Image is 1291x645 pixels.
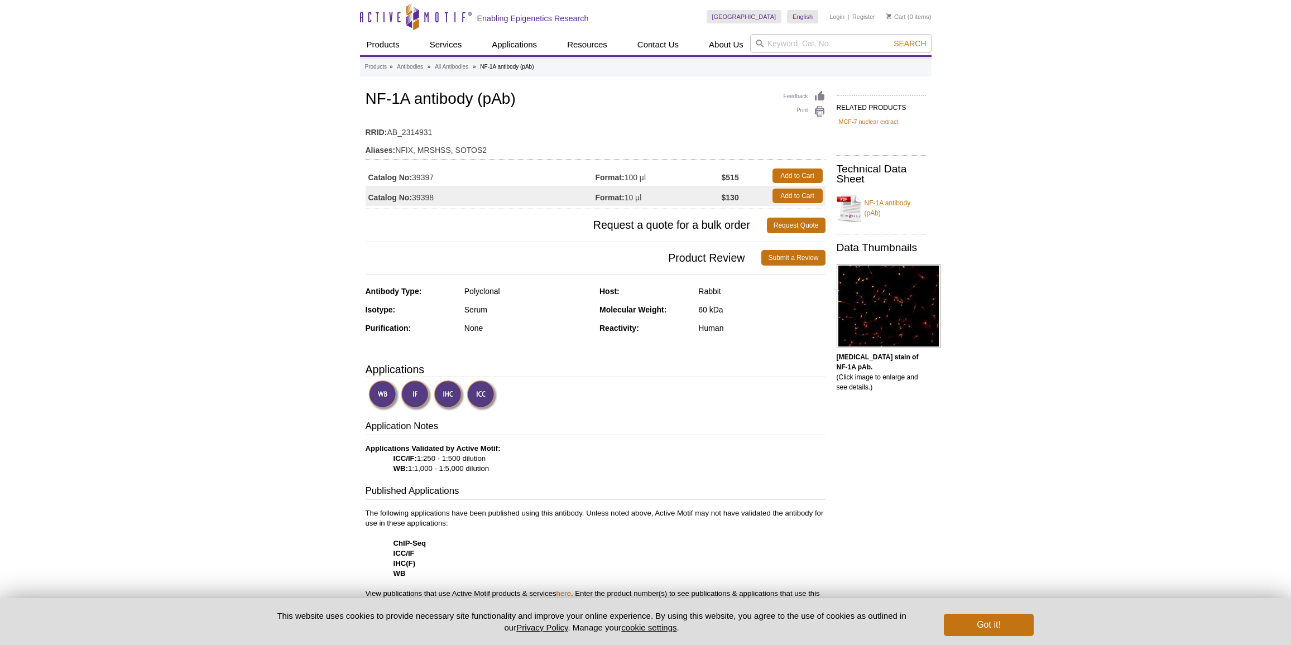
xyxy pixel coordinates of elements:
a: Add to Cart [772,169,823,183]
div: None [464,323,591,333]
li: » [428,64,431,70]
a: Contact Us [631,34,685,55]
img: Western Blot Validated [368,380,399,411]
img: Immunocytochemistry Validated [467,380,497,411]
strong: Antibody Type: [366,287,422,296]
p: This website uses cookies to provide necessary site functionality and improve your online experie... [258,610,926,633]
li: NF-1A antibody (pAb) [480,64,534,70]
td: 39397 [366,166,596,186]
li: | [848,10,850,23]
td: AB_2314931 [366,121,826,138]
div: 60 kDa [698,305,825,315]
b: Applications Validated by Active Motif: [366,444,501,453]
a: About Us [702,34,750,55]
b: [MEDICAL_DATA] stain of NF-1A pAb. [837,353,919,371]
a: Products [365,62,387,72]
a: Login [829,13,844,21]
strong: IHC(F) [393,559,416,567]
button: Search [890,38,929,49]
strong: Format: [596,192,625,203]
div: Polyclonal [464,286,591,296]
strong: WB: [393,464,408,473]
div: Serum [464,305,591,315]
h2: Data Thumbnails [837,243,926,253]
h3: Applications [366,361,826,378]
strong: $130 [722,192,739,203]
strong: Purification: [366,324,411,333]
td: 39398 [366,186,596,206]
h2: Technical Data Sheet [837,164,926,184]
a: MCF-7 nuclear extract [839,117,899,127]
p: The following applications have been published using this antibody. Unless noted above, Active Mo... [366,508,826,609]
strong: WB [393,569,406,577]
a: Antibodies [397,62,423,72]
strong: Reactivity: [599,324,639,333]
a: Request Quote [767,218,826,233]
a: Feedback [784,90,826,103]
a: English [787,10,818,23]
strong: Catalog No: [368,192,412,203]
img: NF-1A antibody (pAb) tested by immunofluorescence. [837,264,940,348]
a: NF-1A antibody (pAb) [837,191,926,225]
p: (Click image to enlarge and see details.) [837,352,926,392]
div: Human [698,323,825,333]
button: Got it! [944,614,1033,636]
button: cookie settings [621,623,676,632]
input: Keyword, Cat. No. [750,34,932,53]
li: » [390,64,393,70]
a: here [556,589,571,598]
strong: ICC/IF: [393,454,417,463]
span: Product Review [366,250,762,266]
strong: $515 [722,172,739,182]
strong: Format: [596,172,625,182]
td: NFIX, MRSHSS, SOTOS2 [366,138,826,156]
strong: Aliases: [366,145,396,155]
a: Cart [886,13,906,21]
li: (0 items) [886,10,932,23]
strong: RRID: [366,127,387,137]
a: [GEOGRAPHIC_DATA] [707,10,782,23]
img: Immunohistochemistry Validated [434,380,464,411]
strong: Catalog No: [368,172,412,182]
div: Rabbit [698,286,825,296]
h3: Published Applications [366,484,826,500]
span: Request a quote for a bulk order [366,218,767,233]
strong: ICC/IF [393,549,415,557]
strong: Host: [599,287,620,296]
h3: Application Notes [366,420,826,435]
h1: NF-1A antibody (pAb) [366,90,826,109]
a: Applications [485,34,544,55]
span: Search [894,39,926,48]
td: 100 µl [596,166,722,186]
h2: Enabling Epigenetics Research [477,13,589,23]
a: Register [852,13,875,21]
img: Your Cart [886,13,891,19]
a: All Antibodies [435,62,468,72]
a: Add to Cart [772,189,823,203]
img: Immunofluorescence Validated [401,380,431,411]
li: » [473,64,476,70]
strong: Molecular Weight: [599,305,666,314]
a: Products [360,34,406,55]
a: Privacy Policy [516,623,568,632]
a: Submit a Review [761,250,825,266]
a: Print [784,105,826,118]
strong: ChIP-Seq [393,539,426,547]
h2: RELATED PRODUCTS [837,95,926,115]
a: Services [423,34,469,55]
td: 10 µl [596,186,722,206]
a: Resources [560,34,614,55]
p: 1:250 - 1:500 dilution 1:1,000 - 1:5,000 dilution [366,444,826,474]
strong: Isotype: [366,305,396,314]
